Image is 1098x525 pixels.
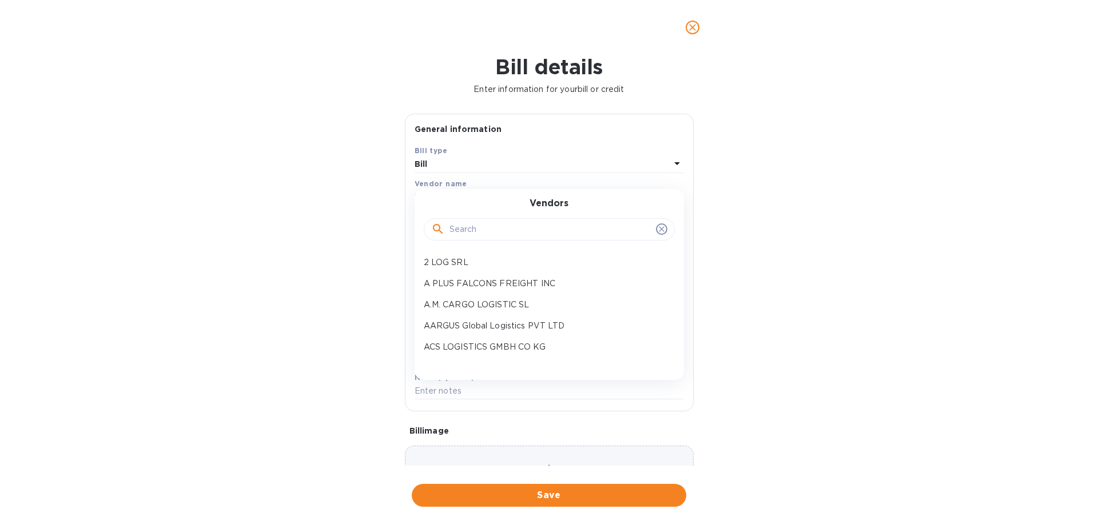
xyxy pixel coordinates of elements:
[409,425,689,436] p: Bill image
[424,299,666,311] p: A.M. CARGO LOGISTIC SL
[415,374,475,381] label: Notes (optional)
[449,221,651,238] input: Search
[424,278,666,290] p: A PLUS FALCONS FREIGHT INC
[415,125,502,134] b: General information
[415,383,684,400] input: Enter notes
[415,179,467,188] b: Vendor name
[679,14,706,41] button: close
[424,320,666,332] p: AARGUS Global Logistics PVT LTD
[421,488,677,502] span: Save
[415,191,495,203] p: Select vendor name
[412,484,686,507] button: Save
[415,159,428,169] b: Bill
[424,341,666,353] p: ACS LOGISTICS GMBH CO KG
[415,146,448,155] b: Bill type
[530,198,568,209] h3: Vendors
[9,83,1089,95] p: Enter information for your bill or credit
[424,257,666,268] p: 2 LOG SRL
[9,55,1089,79] h1: Bill details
